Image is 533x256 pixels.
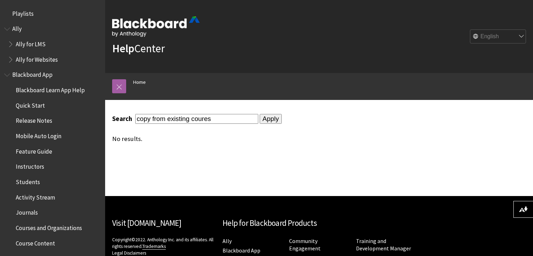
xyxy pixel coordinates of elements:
[112,41,165,55] a: HelpCenter
[16,222,82,231] span: Courses and Organizations
[12,69,53,79] span: Blackboard App
[4,23,101,66] nav: Book outline for Anthology Ally Help
[16,237,55,247] span: Course Content
[12,23,22,33] span: Ally
[16,130,61,140] span: Mobile Auto Login
[12,8,34,17] span: Playlists
[16,191,55,201] span: Activity Stream
[223,217,416,229] h2: Help for Blackboard Products
[470,30,526,44] select: Site Language Selector
[16,38,46,48] span: Ally for LMS
[16,207,38,216] span: Journals
[289,237,321,252] a: Community Engagement
[223,237,232,245] a: Ally
[133,78,146,87] a: Home
[16,54,58,63] span: Ally for Websites
[112,218,181,228] a: Visit [DOMAIN_NAME]
[16,176,40,186] span: Students
[142,243,166,250] a: Trademarks
[112,115,134,123] label: Search
[112,135,422,143] div: No results.
[16,146,52,155] span: Feature Guide
[356,237,411,252] a: Training and Development Manager
[16,84,85,94] span: Blackboard Learn App Help
[260,114,282,124] input: Apply
[16,100,45,109] span: Quick Start
[16,161,44,170] span: Instructors
[16,115,52,124] span: Release Notes
[223,247,260,254] a: Blackboard App
[112,41,134,55] strong: Help
[4,8,101,20] nav: Book outline for Playlists
[112,16,200,37] img: Blackboard by Anthology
